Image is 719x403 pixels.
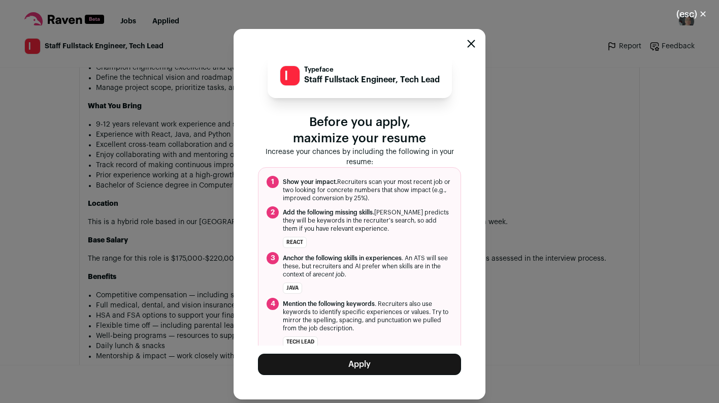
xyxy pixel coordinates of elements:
[283,254,452,278] span: . An ATS will see these, but recruiters and AI prefer when skills are in the context of a
[258,354,461,375] button: Apply
[304,66,440,74] p: Typeface
[283,255,402,261] span: Anchor the following skills in experiences
[258,114,461,147] p: Before you apply, maximize your resume
[664,3,719,25] button: Close modal
[267,252,279,264] span: 3
[267,176,279,188] span: 1
[283,178,452,202] span: Recruiters scan your most recent job or two looking for concrete numbers that show impact (e.g., ...
[283,283,302,294] li: Java
[283,179,337,185] span: Show your impact.
[283,237,307,248] li: React
[283,300,452,332] span: . Recruiters also use keywords to identify specific experiences or values. Try to mirror the spel...
[467,40,475,48] button: Close modal
[267,298,279,310] span: 4
[267,206,279,219] span: 2
[280,66,300,85] img: de87d362b7f453e83d1cc1db1b854ebd3a6672851113d3011b2d415f84f47e0d.jpg
[283,208,452,233] span: [PERSON_NAME] predicts they will be keywords in the recruiter's search, so add them if you have r...
[316,271,346,277] i: recent job.
[283,336,318,348] li: tech lead
[283,209,374,215] span: Add the following missing skills.
[304,74,440,86] p: Staff Fullstack Engineer, Tech Lead
[283,301,375,307] span: Mention the following keywords
[258,147,461,167] p: Increase your chances by including the following in your resume:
